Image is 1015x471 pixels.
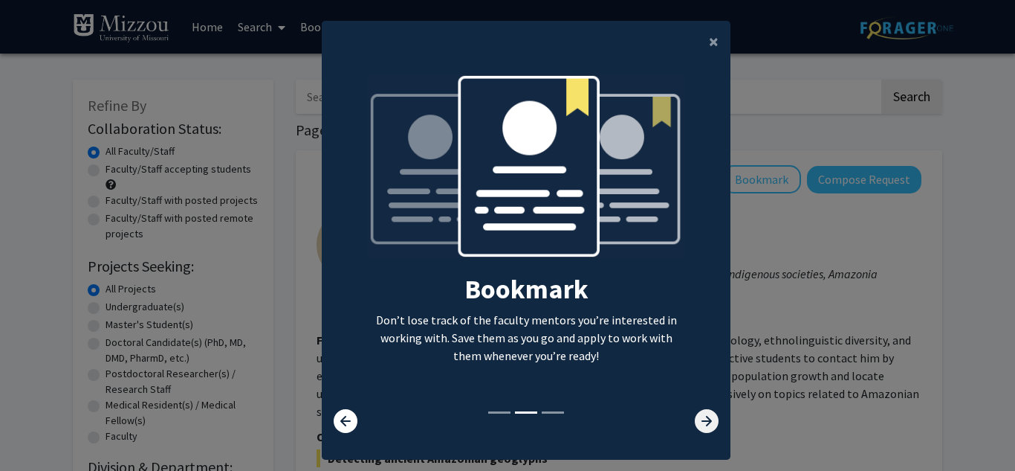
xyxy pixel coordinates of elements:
[11,404,63,460] iframe: Chat
[709,30,719,53] span: ×
[697,21,730,63] button: Close
[368,74,685,273] img: bookmark
[368,311,685,365] p: Don’t lose track of the faculty mentors you’re interested in working with. Save them as you go an...
[368,273,685,305] h2: Bookmark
